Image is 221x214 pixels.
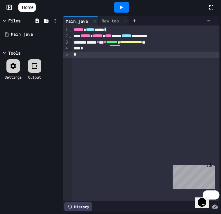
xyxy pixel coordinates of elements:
[195,189,215,208] iframe: chat widget
[69,27,72,32] span: Fold line
[63,45,69,52] div: 4
[170,163,215,189] iframe: chat widget
[8,50,21,56] div: Tools
[63,39,69,45] div: 3
[63,16,99,25] div: Main.java
[11,31,59,37] div: Main.java
[5,74,22,80] div: Settings
[99,16,129,25] div: New tab
[28,74,41,80] div: Output
[18,3,36,12] a: Home
[8,18,21,24] div: Files
[64,202,92,211] div: History
[63,18,91,24] div: Main.java
[22,4,33,10] span: Home
[72,25,219,201] div: To enrich screen reader interactions, please activate Accessibility in Grammarly extension settings
[63,33,69,39] div: 2
[63,52,69,58] div: 5
[69,33,72,38] span: Fold line
[2,2,42,39] div: Chat with us now!Close
[99,18,122,24] div: New tab
[63,27,69,33] div: 1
